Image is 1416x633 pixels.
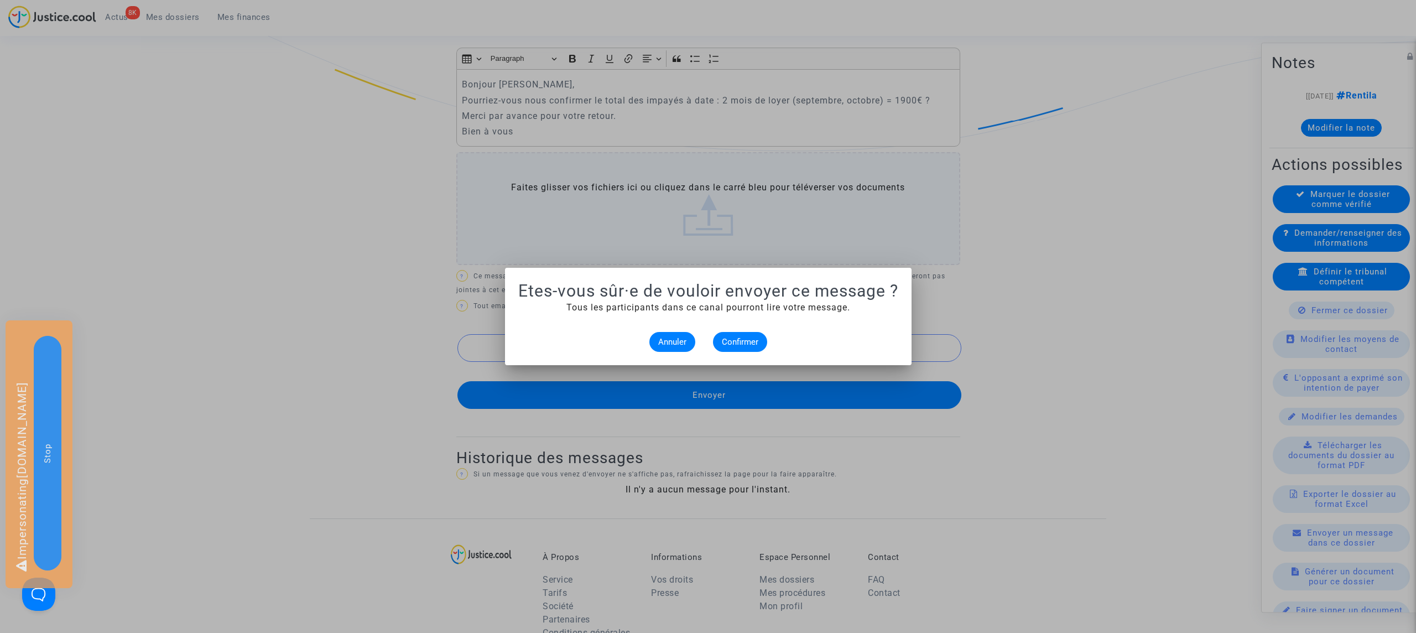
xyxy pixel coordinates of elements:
span: Tous les participants dans ce canal pourront lire votre message. [566,302,850,313]
button: Confirmer [713,332,767,352]
div: Impersonating [6,320,72,588]
h1: Etes-vous sûr·e de vouloir envoyer ce message ? [518,281,898,301]
span: Confirmer [722,337,758,347]
span: Annuler [658,337,686,347]
iframe: Help Scout Beacon - Open [22,578,55,611]
button: Annuler [649,332,695,352]
span: Stop [43,443,53,463]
